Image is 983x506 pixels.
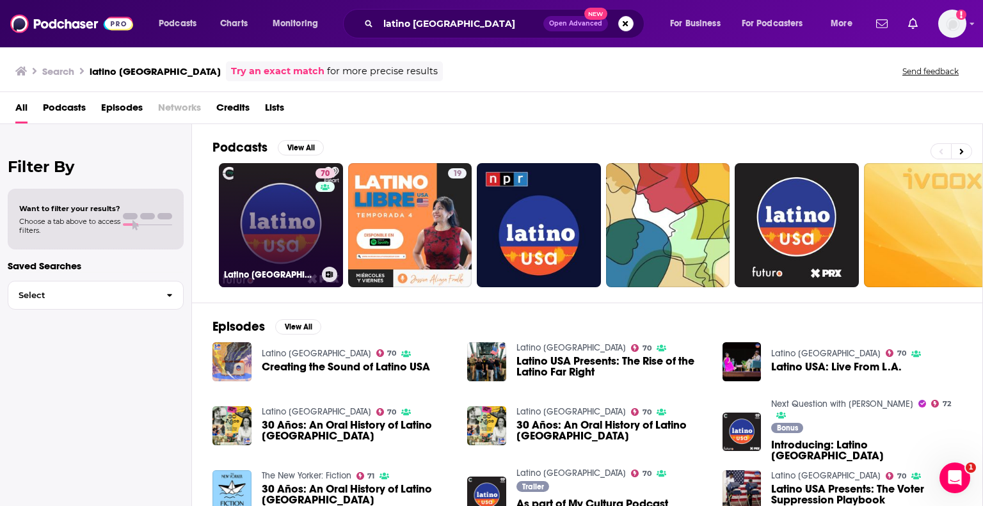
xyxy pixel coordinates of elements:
svg: Add a profile image [956,10,966,20]
a: 70 [886,472,906,480]
button: open menu [822,13,868,34]
span: Networks [158,97,201,123]
img: 30 Años: An Oral History of Latino USA [467,406,506,445]
a: The New Yorker: Fiction [262,470,351,481]
h3: Search [42,65,74,77]
h3: Latino [GEOGRAPHIC_DATA] [224,269,317,280]
span: Open Advanced [549,20,602,27]
img: User Profile [938,10,966,38]
a: 30 Años: An Oral History of Latino USA [262,420,452,441]
a: 70 [631,408,651,416]
span: for more precise results [327,64,438,79]
h2: Podcasts [212,139,268,155]
a: Latino USA [262,406,371,417]
img: Introducing: Latino USA [723,413,762,452]
a: EpisodesView All [212,319,321,335]
span: More [831,15,852,33]
a: Episodes [101,97,143,123]
a: 19 [448,168,467,178]
button: open menu [661,13,737,34]
button: open menu [733,13,822,34]
a: 70 [376,408,397,416]
span: 70 [387,351,396,356]
a: 70 [631,470,651,477]
input: Search podcasts, credits, & more... [378,13,543,34]
span: Bonus [777,424,798,432]
a: Latino USA [771,348,881,359]
span: 70 [897,473,906,479]
span: 71 [367,473,374,479]
img: Creating the Sound of Latino USA [212,342,252,381]
a: 19 [348,163,472,287]
a: Podcasts [43,97,86,123]
a: Lists [265,97,284,123]
a: 70 [886,349,906,357]
a: Latino USA [516,406,626,417]
span: 30 Años: An Oral History of Latino [GEOGRAPHIC_DATA] [516,420,707,441]
span: All [15,97,28,123]
span: 72 [943,401,951,407]
div: Search podcasts, credits, & more... [355,9,657,38]
img: Podchaser - Follow, Share and Rate Podcasts [10,12,133,36]
span: Trailer [522,483,544,491]
a: Latino USA [516,342,626,353]
span: Creating the Sound of Latino USA [262,361,430,372]
a: Latino USA: Live From L.A. [771,361,902,372]
span: Logged in as egilfenbaum [938,10,966,38]
a: Introducing: Latino USA [771,439,962,461]
span: Charts [220,15,248,33]
span: 70 [643,409,651,415]
a: 70 [316,168,335,178]
img: Latino USA Presents: The Rise of the Latino Far Right [467,342,506,381]
a: Latino USA [771,470,881,481]
img: Latino USA: Live From L.A. [723,342,762,381]
button: Send feedback [899,66,963,77]
span: 19 [453,168,461,180]
span: Want to filter your results? [19,204,120,213]
span: Monitoring [273,15,318,33]
button: View All [275,319,321,335]
a: Charts [212,13,255,34]
a: Show notifications dropdown [903,13,923,35]
a: PodcastsView All [212,139,324,155]
span: Choose a tab above to access filters. [19,217,120,235]
h2: Episodes [212,319,265,335]
a: 70 [631,344,651,352]
a: 71 [356,472,375,480]
h2: Filter By [8,157,184,176]
iframe: Intercom live chat [939,463,970,493]
button: View All [278,140,324,155]
a: 30 Años: An Oral History of Latino USA [262,484,452,505]
span: 70 [387,409,396,415]
a: Credits [216,97,250,123]
a: Latino USA Presents: The Rise of the Latino Far Right [516,356,707,377]
span: For Business [670,15,721,33]
span: 70 [897,351,906,356]
span: Podcasts [159,15,196,33]
img: 30 Años: An Oral History of Latino USA [212,406,252,445]
span: Introducing: Latino [GEOGRAPHIC_DATA] [771,439,962,461]
span: Select [8,291,156,299]
a: Next Question with Katie Couric [771,399,913,409]
button: open menu [264,13,335,34]
a: Latino USA Presents: The Voter Suppression Playbook [771,484,962,505]
button: Select [8,281,184,310]
a: 72 [931,400,951,407]
a: 70 [376,349,397,357]
a: Latino USA [516,468,626,478]
button: Show profile menu [938,10,966,38]
button: Open AdvancedNew [543,16,608,31]
span: 1 [966,463,976,473]
button: open menu [150,13,213,34]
